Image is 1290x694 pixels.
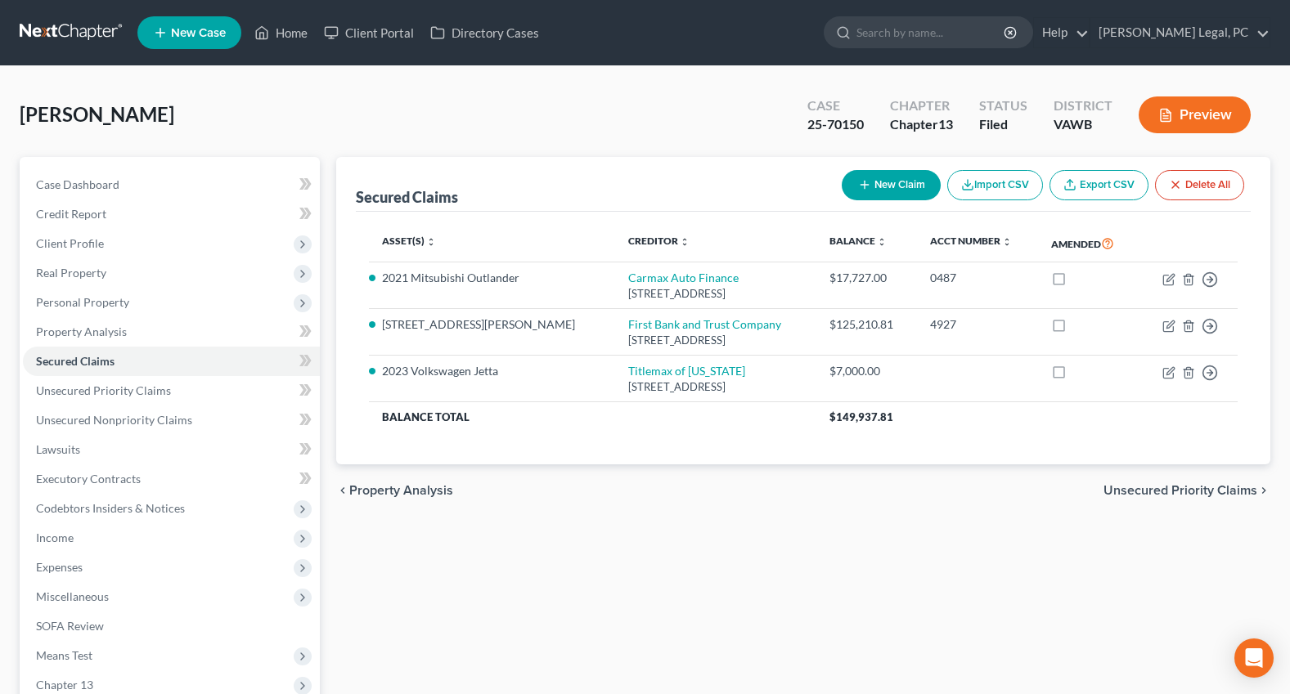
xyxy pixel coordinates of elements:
[356,187,458,207] div: Secured Claims
[316,18,422,47] a: Client Portal
[23,405,320,435] a: Unsecured Nonpriority Claims
[1139,96,1251,133] button: Preview
[829,235,887,247] a: Balance unfold_more
[1038,225,1138,262] th: Amended
[829,270,904,286] div: $17,727.00
[23,317,320,347] a: Property Analysis
[628,271,739,284] a: Carmax Auto Finance
[336,484,453,497] button: chevron_left Property Analysis
[1234,638,1274,678] div: Open Intercom Messenger
[1002,237,1012,247] i: unfold_more
[877,237,887,247] i: unfold_more
[930,270,1025,286] div: 0487
[628,235,690,247] a: Creditor unfold_more
[890,96,953,115] div: Chapter
[36,619,104,633] span: SOFA Review
[36,295,129,309] span: Personal Property
[947,170,1043,200] button: Import CSV
[20,102,174,126] span: [PERSON_NAME]
[382,363,602,379] li: 2023 Volkswagen Jetta
[382,270,602,286] li: 2021 Mitsubishi Outlander
[856,17,1006,47] input: Search by name...
[930,235,1012,247] a: Acct Number unfold_more
[336,484,349,497] i: chevron_left
[246,18,316,47] a: Home
[807,115,864,134] div: 25-70150
[36,177,119,191] span: Case Dashboard
[979,96,1027,115] div: Status
[36,472,141,486] span: Executory Contracts
[628,317,781,331] a: First Bank and Trust Company
[890,115,953,134] div: Chapter
[1257,484,1270,497] i: chevron_right
[1090,18,1270,47] a: [PERSON_NAME] Legal, PC
[36,501,185,515] span: Codebtors Insiders & Notices
[1034,18,1089,47] a: Help
[36,207,106,221] span: Credit Report
[1103,484,1257,497] span: Unsecured Priority Claims
[1155,170,1244,200] button: Delete All
[829,410,893,423] span: $149,937.81
[829,316,904,333] div: $125,210.81
[36,678,93,692] span: Chapter 13
[930,316,1025,333] div: 4927
[23,170,320,199] a: Case Dashboard
[628,364,745,378] a: Titlemax of [US_STATE]
[1103,484,1270,497] button: Unsecured Priority Claims chevron_right
[36,266,106,280] span: Real Property
[36,383,171,397] span: Unsecured Priority Claims
[23,376,320,405] a: Unsecured Priority Claims
[382,235,436,247] a: Asset(s) unfold_more
[426,237,436,247] i: unfold_more
[23,611,320,641] a: SOFA Review
[1054,96,1112,115] div: District
[807,96,864,115] div: Case
[23,347,320,376] a: Secured Claims
[842,170,941,200] button: New Claim
[171,27,226,39] span: New Case
[422,18,547,47] a: Directory Cases
[23,464,320,494] a: Executory Contracts
[938,116,953,132] span: 13
[680,237,690,247] i: unfold_more
[23,199,320,229] a: Credit Report
[349,484,453,497] span: Property Analysis
[979,115,1027,134] div: Filed
[628,333,803,348] div: [STREET_ADDRESS]
[829,363,904,379] div: $7,000.00
[36,442,80,456] span: Lawsuits
[36,531,74,544] span: Income
[36,560,83,574] span: Expenses
[1050,170,1148,200] a: Export CSV
[36,413,192,427] span: Unsecured Nonpriority Claims
[382,316,602,333] li: [STREET_ADDRESS][PERSON_NAME]
[23,435,320,464] a: Lawsuits
[369,402,816,432] th: Balance Total
[36,354,115,368] span: Secured Claims
[36,648,92,662] span: Means Test
[1054,115,1112,134] div: VAWB
[628,379,803,395] div: [STREET_ADDRESS]
[36,325,127,338] span: Property Analysis
[628,286,803,302] div: [STREET_ADDRESS]
[36,236,104,250] span: Client Profile
[36,589,109,603] span: Miscellaneous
